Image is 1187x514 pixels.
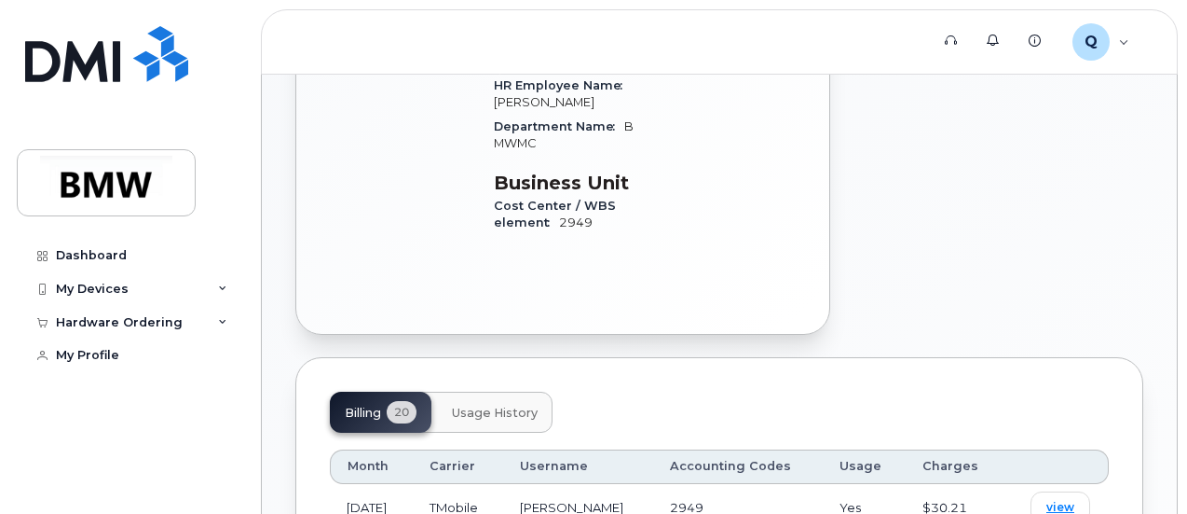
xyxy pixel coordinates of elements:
th: Username [503,450,653,483]
span: Department Name [494,119,624,133]
span: Q [1085,31,1098,53]
th: Accounting Codes [653,450,823,483]
div: QTD3810 [1059,23,1142,61]
th: Usage [823,450,906,483]
span: Usage History [452,406,538,421]
span: Cost Center / WBS element [494,199,616,229]
span: 2949 [559,215,593,229]
h3: Business Unit [494,172,634,194]
span: HR Employee Name [494,78,632,92]
th: Month [330,450,413,483]
th: Carrier [413,450,503,483]
span: [PERSON_NAME] [494,95,594,109]
iframe: Messenger Launcher [1106,433,1173,500]
th: Charges [906,450,1003,483]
